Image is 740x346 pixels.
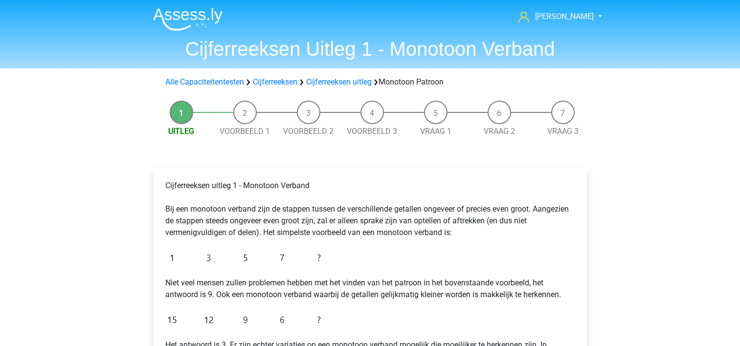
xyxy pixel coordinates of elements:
a: Alle Capaciteitentesten [165,77,244,86]
a: Vraag 1 [420,127,451,136]
a: Voorbeeld 2 [283,127,334,136]
img: Assessly [153,8,223,31]
img: Figure sequences Example 1.png [165,246,326,269]
a: Vraag 3 [547,127,579,136]
a: [PERSON_NAME] [515,11,595,22]
a: Voorbeeld 1 [220,127,270,136]
span: [PERSON_NAME] [535,12,594,21]
h1: Cijferreeksen Uitleg 1 - Monotoon Verband [145,37,595,61]
a: Voorbeeld 3 [347,127,397,136]
a: Cijferreeksen uitleg [306,77,372,86]
a: Cijferreeksen [253,77,297,86]
p: Niet veel mensen zullen problemen hebben met het vinden van het patroon in het bovenstaande voorb... [165,277,575,301]
img: Figure sequences Example 2.png [165,308,326,331]
div: Monotoon Patroon [161,76,579,88]
p: Cijferreeksen uitleg 1 - Monotoon Verband Bij een monotoon verband zijn de stappen tussen de vers... [165,180,575,238]
a: Uitleg [168,127,194,136]
a: Vraag 2 [484,127,515,136]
